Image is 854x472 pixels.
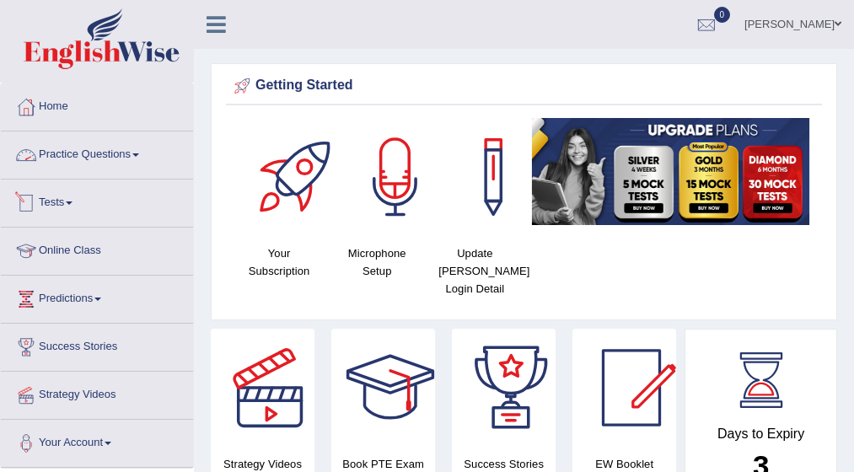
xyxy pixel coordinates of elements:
a: Practice Questions [1,131,193,174]
h4: Update [PERSON_NAME] Login Detail [434,244,515,298]
a: Success Stories [1,324,193,366]
h4: Microphone Setup [336,244,417,280]
img: small5.jpg [532,118,809,225]
a: Tests [1,180,193,222]
h4: Your Subscription [239,244,320,280]
a: Strategy Videos [1,372,193,414]
a: Home [1,83,193,126]
a: Online Class [1,228,193,270]
h4: Days to Expiry [704,426,818,442]
span: 0 [714,7,731,23]
a: Your Account [1,420,193,462]
div: Getting Started [230,73,818,99]
a: Predictions [1,276,193,318]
